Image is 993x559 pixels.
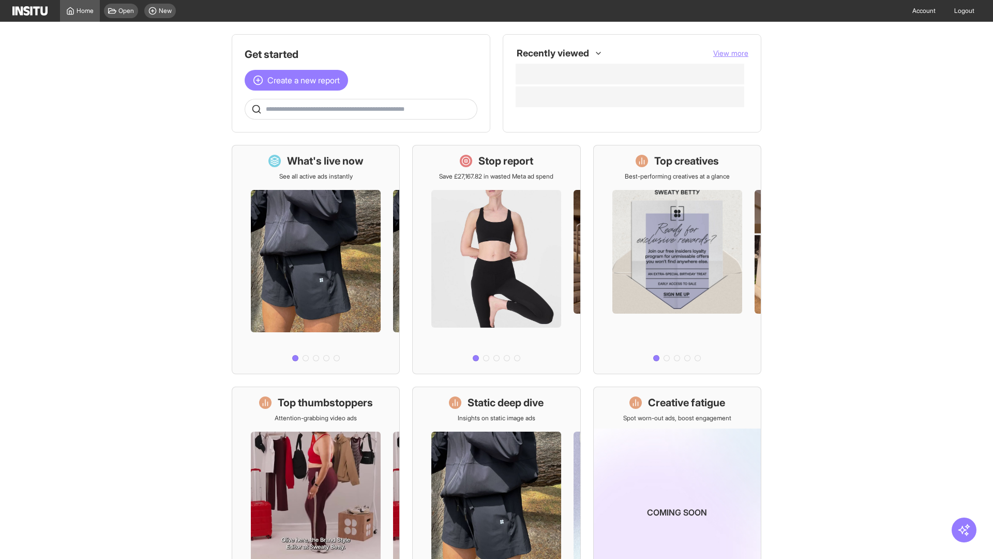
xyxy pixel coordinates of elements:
p: Insights on static image ads [458,414,535,422]
p: See all active ads instantly [279,172,353,181]
button: View more [713,48,748,58]
h1: Stop report [478,154,533,168]
p: Attention-grabbing video ads [275,414,357,422]
h1: Static deep dive [468,395,544,410]
span: Open [118,7,134,15]
h1: Get started [245,47,477,62]
h1: Top thumbstoppers [278,395,373,410]
p: Best-performing creatives at a glance [625,172,730,181]
a: Top creativesBest-performing creatives at a glance [593,145,761,374]
h1: What's live now [287,154,364,168]
span: View more [713,49,748,57]
img: Logo [12,6,48,16]
a: Stop reportSave £27,167.82 in wasted Meta ad spend [412,145,580,374]
button: Create a new report [245,70,348,91]
p: Save £27,167.82 in wasted Meta ad spend [439,172,553,181]
span: New [159,7,172,15]
span: Create a new report [267,74,340,86]
a: What's live nowSee all active ads instantly [232,145,400,374]
span: Home [77,7,94,15]
h1: Top creatives [654,154,719,168]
